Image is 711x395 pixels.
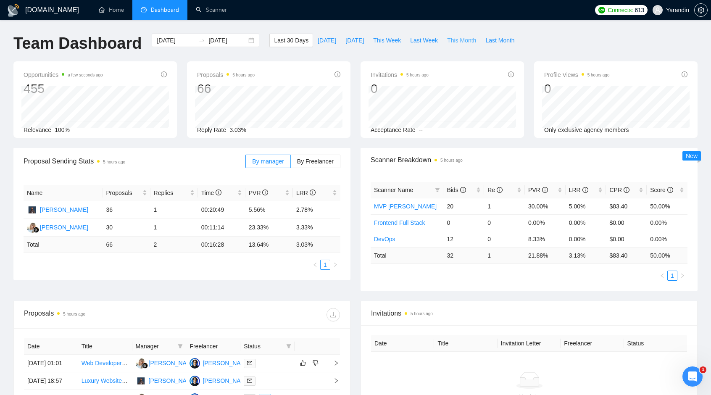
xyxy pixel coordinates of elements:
[244,342,283,351] span: Status
[598,7,605,13] img: upwork-logo.png
[40,205,88,214] div: [PERSON_NAME]
[694,7,708,13] a: setting
[447,36,476,45] span: This Month
[198,201,245,219] td: 00:20:49
[484,198,525,214] td: 1
[668,271,677,280] a: 1
[657,271,667,281] li: Previous Page
[498,335,561,352] th: Invitation Letter
[647,231,687,247] td: 0.00%
[24,372,78,390] td: [DATE] 18:57
[544,81,610,97] div: 0
[197,126,226,133] span: Reply Rate
[406,73,429,77] time: 5 hours ago
[694,3,708,17] button: setting
[525,198,566,214] td: 30.00%
[150,201,198,219] td: 1
[136,358,146,369] img: AK
[99,6,124,13] a: homeHome
[525,247,566,263] td: 21.88 %
[68,73,103,77] time: a few seconds ago
[186,338,240,355] th: Freelancer
[313,262,318,267] span: left
[624,335,687,352] th: Status
[247,361,252,366] span: mail
[542,187,548,193] span: info-circle
[647,198,687,214] td: 50.00%
[27,206,88,213] a: DS[PERSON_NAME]
[298,358,308,368] button: like
[196,6,227,13] a: searchScanner
[435,187,440,192] span: filter
[433,184,442,196] span: filter
[55,126,70,133] span: 100%
[443,198,484,214] td: 20
[677,271,687,281] button: right
[371,70,429,80] span: Invitations
[106,188,141,197] span: Proposals
[103,237,150,253] td: 66
[203,376,251,385] div: [PERSON_NAME]
[657,271,667,281] button: left
[443,247,484,263] td: 32
[460,187,466,193] span: info-circle
[150,219,198,237] td: 1
[245,237,293,253] td: 13.64 %
[371,247,443,263] td: Total
[150,237,198,253] td: 2
[561,335,624,352] th: Freelancer
[321,260,330,269] a: 1
[330,260,340,270] li: Next Page
[103,185,150,201] th: Proposals
[249,190,269,196] span: PVR
[190,359,251,366] a: MS[PERSON_NAME]
[24,308,182,321] div: Proposals
[136,376,146,386] img: DS
[297,158,334,165] span: By Freelancer
[371,308,687,319] span: Invitations
[78,372,132,390] td: Luxury Website Design & Development — Premium Brand Experience
[334,71,340,77] span: info-circle
[327,311,340,318] span: download
[686,153,698,159] span: New
[374,219,425,226] a: Frontend Full Stack
[447,187,466,193] span: Bids
[269,34,313,47] button: Last 30 Days
[327,378,339,384] span: right
[78,338,132,355] th: Title
[700,366,706,373] span: 1
[24,185,103,201] th: Name
[419,126,423,133] span: --
[566,247,606,263] td: 3.13 %
[136,377,197,384] a: DS[PERSON_NAME]
[310,260,320,270] li: Previous Page
[300,360,306,366] span: like
[606,198,647,214] td: $83.40
[24,81,103,97] div: 455
[40,223,88,232] div: [PERSON_NAME]
[313,360,319,366] span: dislike
[682,71,687,77] span: info-circle
[142,363,148,369] img: gigradar-bm.png
[198,37,205,44] span: to
[609,187,629,193] span: CPR
[442,34,481,47] button: This Month
[327,308,340,321] button: download
[245,201,293,219] td: 5.56%
[24,126,51,133] span: Relevance
[103,201,150,219] td: 36
[151,6,179,13] span: Dashboard
[190,358,200,369] img: MS
[440,158,463,163] time: 5 hours ago
[680,273,685,278] span: right
[374,236,395,242] a: DevOps
[487,187,503,193] span: Re
[197,81,255,97] div: 66
[566,198,606,214] td: 5.00%
[371,81,429,97] div: 0
[608,5,633,15] span: Connects:
[24,70,103,80] span: Opportunities
[311,358,321,368] button: dislike
[371,335,434,352] th: Date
